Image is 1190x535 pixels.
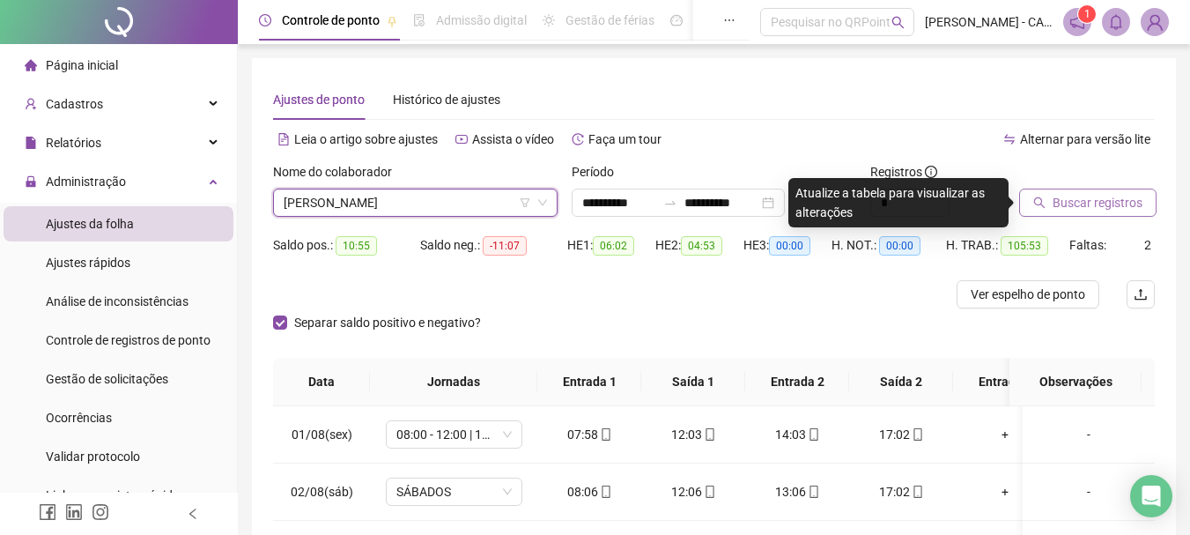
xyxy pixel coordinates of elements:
[455,133,468,145] span: youtube
[284,189,547,216] span: VALDEMIR SANTOS DA SILVA
[46,450,140,464] span: Validar protocolo
[413,14,425,26] span: file-done
[1024,372,1127,391] span: Observações
[1020,132,1150,146] span: Alternar para versão lite
[598,428,612,441] span: mobile
[663,196,677,210] span: swap-right
[832,235,946,256] div: H. NOT.:
[1130,475,1172,517] div: Open Intercom Messenger
[759,425,835,444] div: 14:03
[387,16,397,26] span: pushpin
[1019,189,1157,217] button: Buscar registros
[92,503,109,521] span: instagram
[806,428,820,441] span: mobile
[702,486,716,498] span: mobile
[870,162,937,182] span: Registros
[46,411,112,425] span: Ocorrências
[1142,9,1168,35] img: 46976
[370,358,537,406] th: Jornadas
[537,358,641,406] th: Entrada 1
[769,236,810,256] span: 00:00
[1001,236,1048,256] span: 105:53
[472,132,554,146] span: Assista o vídeo
[925,166,937,178] span: info-circle
[1069,238,1109,252] span: Faltas:
[572,162,625,182] label: Período
[946,235,1069,256] div: H. TRAB.:
[641,358,745,406] th: Saída 1
[551,425,627,444] div: 07:58
[273,358,370,406] th: Data
[663,196,677,210] span: to
[967,482,1043,502] div: +
[693,13,762,27] span: Painel do DP
[910,428,924,441] span: mobile
[46,136,101,150] span: Relatórios
[1134,287,1148,301] span: upload
[967,425,1043,444] div: +
[520,197,530,208] span: filter
[65,503,83,521] span: linkedin
[891,16,905,29] span: search
[655,482,731,502] div: 12:06
[46,333,211,347] span: Controle de registros de ponto
[46,58,118,72] span: Página inicial
[292,427,352,442] span: 01/08(sex)
[953,358,1057,406] th: Entrada 3
[849,358,953,406] th: Saída 2
[925,12,1053,32] span: [PERSON_NAME] - CARUARU ONLINE LTDA
[788,178,1009,227] div: Atualize a tabela para visualizar as alterações
[971,285,1085,304] span: Ver espelho de ponto
[957,280,1099,308] button: Ver espelho de ponto
[46,256,130,270] span: Ajustes rápidos
[46,217,134,231] span: Ajustes da folha
[1003,133,1016,145] span: swap
[436,13,527,27] span: Admissão digital
[543,14,555,26] span: sun
[1033,197,1046,209] span: search
[655,235,743,256] div: HE 2:
[273,235,420,256] div: Saldo pos.:
[273,162,403,182] label: Nome do colaborador
[1037,425,1141,444] div: -
[282,13,380,27] span: Controle de ponto
[46,175,126,189] span: Administração
[1069,14,1085,30] span: notification
[655,425,731,444] div: 12:03
[745,358,849,406] th: Entrada 2
[39,503,56,521] span: facebook
[46,97,103,111] span: Cadastros
[336,236,377,256] span: 10:55
[46,294,188,308] span: Análise de inconsistências
[567,235,655,256] div: HE 1:
[670,14,683,26] span: dashboard
[393,93,500,107] span: Histórico de ajustes
[273,93,365,107] span: Ajustes de ponto
[806,486,820,498] span: mobile
[588,132,662,146] span: Faça um tour
[572,133,584,145] span: history
[681,236,722,256] span: 04:53
[1009,358,1142,406] th: Observações
[598,486,612,498] span: mobile
[1037,482,1141,502] div: -
[537,197,548,208] span: down
[1108,14,1124,30] span: bell
[1053,193,1142,212] span: Buscar registros
[259,14,271,26] span: clock-circle
[291,485,353,499] span: 02/08(sáb)
[25,59,37,71] span: home
[294,132,438,146] span: Leia o artigo sobre ajustes
[565,13,654,27] span: Gestão de férias
[593,236,634,256] span: 06:02
[396,421,512,448] span: 08:00 - 12:00 | 14:00 - 17:00
[702,428,716,441] span: mobile
[25,175,37,188] span: lock
[46,488,180,502] span: Link para registro rápido
[1078,5,1096,23] sup: 1
[863,425,939,444] div: 17:02
[1084,8,1090,20] span: 1
[25,98,37,110] span: user-add
[46,372,168,386] span: Gestão de solicitações
[287,313,488,332] span: Separar saldo positivo e negativo?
